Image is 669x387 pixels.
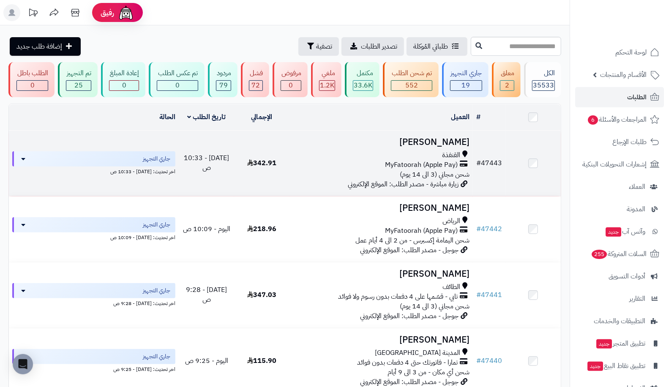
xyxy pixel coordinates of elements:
a: التطبيقات والخدمات [575,311,664,331]
span: 35533 [533,80,554,90]
span: جديد [596,339,612,349]
span: تصدير الطلبات [361,41,397,52]
span: جاري التجهيز [143,221,170,229]
span: 0 [30,80,35,90]
div: 0 [109,81,139,90]
h3: [PERSON_NAME] [293,203,470,213]
span: MyFatoorah (Apple Pay) [385,160,458,170]
div: 1153 [319,81,335,90]
a: إضافة طلب جديد [10,37,81,56]
img: ai-face.png [117,4,134,21]
a: وآتس آبجديد [575,221,664,242]
a: فشل 72 [239,62,271,97]
span: 72 [251,80,260,90]
div: 72 [249,81,262,90]
div: إعادة المبلغ [109,68,139,78]
div: ملغي [319,68,335,78]
a: الطلب باطل 0 [7,62,56,97]
a: تحديثات المنصة [22,4,44,23]
span: جوجل - مصدر الطلب: الموقع الإلكتروني [360,311,459,321]
a: تطبيق نقاط البيعجديد [575,356,664,376]
span: إشعارات التحويلات البنكية [582,158,647,170]
span: جاري التجهيز [143,155,170,163]
span: [DATE] - 10:33 ص [184,153,229,173]
a: الكل35533 [522,62,563,97]
span: التطبيقات والخدمات [594,315,645,327]
span: الطلبات [627,91,647,103]
a: مرفوض 0 [271,62,309,97]
span: # [476,224,481,234]
a: #47440 [476,356,502,366]
span: تصفية [316,41,332,52]
div: اخر تحديث: [DATE] - 9:25 ص [12,364,175,373]
div: Open Intercom Messenger [13,354,33,374]
a: تم عكس الطلب 0 [147,62,206,97]
a: العملاء [575,177,664,197]
div: 0 [281,81,301,90]
span: السلات المتروكة [591,248,647,260]
div: الطلب باطل [16,68,48,78]
span: وآتس آب [605,226,645,237]
span: العملاء [629,181,645,193]
span: تمارا - فاتورتك حتى 4 دفعات بدون فوائد [357,358,458,368]
a: تم التجهيز 25 [56,62,99,97]
span: اليوم - 9:25 ص [185,356,228,366]
span: جاري التجهيز [143,286,170,295]
span: اليوم - 10:09 ص [183,224,230,234]
a: تصدير الطلبات [341,37,404,56]
div: اخر تحديث: [DATE] - 9:28 ص [12,298,175,307]
span: الرياض [442,216,460,226]
button: تصفية [298,37,339,56]
a: الإجمالي [251,112,272,122]
span: الأقسام والمنتجات [600,69,647,81]
span: 552 [405,80,418,90]
a: السلات المتروكة255 [575,244,664,264]
a: طلباتي المُوكلة [407,37,467,56]
span: 79 [219,80,228,90]
a: مردود 79 [206,62,239,97]
a: العميل [451,112,470,122]
div: مردود [216,68,231,78]
a: تم شحن الطلب 552 [381,62,440,97]
div: 33631 [353,81,373,90]
div: 25 [66,81,91,90]
span: 342.91 [247,158,276,168]
span: 25 [74,80,83,90]
div: تم التجهيز [66,68,91,78]
div: الكل [532,68,555,78]
a: المدونة [575,199,664,219]
a: #47442 [476,224,502,234]
span: # [476,356,481,366]
a: جاري التجهيز 19 [440,62,490,97]
span: 255 [592,250,607,259]
div: تم عكس الطلب [157,68,198,78]
span: 33.6K [354,80,372,90]
a: الحالة [159,112,175,122]
img: logo-2.png [612,20,661,38]
span: # [476,290,481,300]
a: إعادة المبلغ 0 [99,62,147,97]
a: لوحة التحكم [575,42,664,63]
span: تطبيق نقاط البيع [587,360,645,372]
div: اخر تحديث: [DATE] - 10:33 ص [12,166,175,175]
div: جاري التجهيز [450,68,482,78]
span: شحن مجاني (3 الى 14 يوم) [400,301,470,311]
a: أدوات التسويق [575,266,664,286]
span: لوحة التحكم [615,46,647,58]
span: شحن مجاني (3 الى 14 يوم) [400,169,470,180]
div: 0 [157,81,197,90]
a: الطلبات [575,87,664,107]
span: 347.03 [247,290,276,300]
a: التقارير [575,289,664,309]
div: معلق [500,68,514,78]
div: فشل [249,68,263,78]
a: تاريخ الطلب [187,112,226,122]
a: ملغي 1.2K [309,62,343,97]
span: القنفذة [442,150,460,160]
a: # [476,112,481,122]
div: 552 [391,81,431,90]
div: 79 [216,81,231,90]
div: مرفوض [281,68,301,78]
a: طلبات الإرجاع [575,132,664,152]
span: الطائف [442,282,460,292]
